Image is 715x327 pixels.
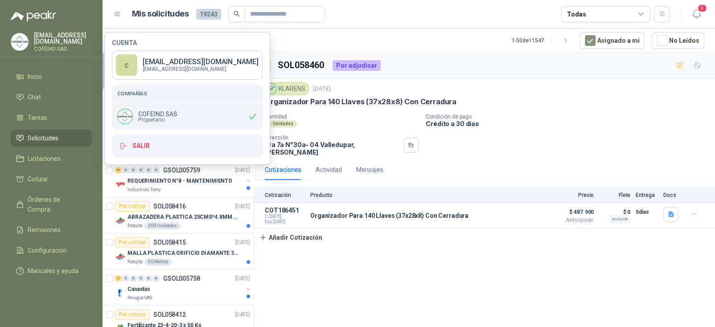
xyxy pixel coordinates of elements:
[112,50,263,80] a: c[EMAIL_ADDRESS][DOMAIN_NAME] [EMAIL_ADDRESS][DOMAIN_NAME]
[123,167,129,173] div: 0
[310,192,544,198] p: Producto
[235,166,250,175] p: [DATE]
[11,191,92,218] a: Órdenes de Compra
[130,167,137,173] div: 0
[265,165,301,175] div: Cotizaciones
[310,212,468,219] p: Organizador Para 140 Llaves (37x28x8) Con Cerradura
[138,275,144,282] div: 0
[356,165,383,175] div: Mensajes
[127,177,232,185] p: REQUERIMIENTO N°8 - MANTENIMIENTO
[333,60,381,71] div: Por adjudicar
[112,40,263,46] h4: Cuenta
[127,294,152,302] p: Perugia SAS
[34,32,92,45] p: [EMAIL_ADDRESS][DOMAIN_NAME]
[254,229,327,246] button: Añadir Cotización
[599,207,630,217] p: $ 0
[153,167,160,173] div: 0
[103,233,254,270] a: Por cotizarSOL058415[DATE] Company LogoMALLA PLASTICA ORIFICIO DIAMANTE 3MMPatojito50 Metros
[636,192,658,198] p: Entrega
[652,32,704,49] button: No Leídos
[28,113,47,123] span: Tareas
[115,287,126,298] img: Company Logo
[153,203,186,209] p: SOL058416
[138,117,177,123] span: Propietario
[163,275,200,282] p: GSOL005758
[599,192,630,198] p: Flete
[688,6,704,22] button: 5
[144,258,172,266] div: 50 Metros
[609,216,630,223] div: Incluido
[28,174,48,184] span: Cotizar
[115,167,122,173] div: 41
[28,92,41,102] span: Chat
[117,90,257,98] h5: Compañías
[138,167,144,173] div: 0
[235,238,250,247] p: [DATE]
[34,46,92,52] p: COFEIND SAS
[28,245,67,255] span: Configuración
[278,58,325,72] h3: SOL058460
[663,192,681,198] p: Docs
[132,8,189,20] h1: Mis solicitudes
[115,309,150,320] div: Por cotizar
[123,275,129,282] div: 0
[115,179,126,190] img: Company Logo
[316,165,342,175] div: Actividad
[115,165,252,193] a: 41 0 0 0 0 0 GSOL005759[DATE] Company LogoREQUERIMIENTO N°8 - MANTENIMIENTOIndustrias Tomy
[580,32,645,49] button: Asignado a mi
[115,237,150,248] div: Por cotizar
[145,275,152,282] div: 0
[115,251,126,262] img: Company Logo
[153,311,186,318] p: SOL058412
[144,222,181,229] div: 300 Unidades
[116,54,137,76] div: c
[28,154,61,163] span: Licitaciones
[103,197,254,233] a: Por cotizarSOL058416[DATE] Company LogoABRAZADERA PLASTICA 25CMS*4.8MM NEGRAPatojito300 Unidades
[163,167,200,173] p: GSOL005759
[153,275,160,282] div: 0
[11,130,92,147] a: Solicitudes
[28,225,61,235] span: Remisiones
[265,219,305,225] span: Exp: [DATE]
[127,222,143,229] p: Patojito
[235,311,250,319] p: [DATE]
[28,72,42,82] span: Inicio
[115,215,126,226] img: Company Logo
[115,275,122,282] div: 2
[115,273,252,302] a: 2 0 0 0 0 0 GSOL005758[DATE] Company LogoCanastasPerugia SAS
[512,33,573,48] div: 1 - 50 de 11547
[28,266,78,276] span: Manuales y ayuda
[11,242,92,259] a: Configuración
[549,192,594,198] p: Precio
[11,150,92,167] a: Licitaciones
[130,275,137,282] div: 0
[127,285,150,294] p: Canastas
[11,171,92,188] a: Cotizar
[265,114,419,120] p: Cantidad
[127,258,143,266] p: Patojito
[127,213,238,221] p: ABRAZADERA PLASTICA 25CMS*4.8MM NEGRA
[265,82,309,95] div: KLARENS
[145,167,152,173] div: 0
[697,4,707,12] span: 5
[143,66,259,72] p: [EMAIL_ADDRESS][DOMAIN_NAME]
[265,192,305,198] p: Cotización
[112,103,263,130] div: Company LogoCOFEIND SASPropietario
[235,274,250,283] p: [DATE]
[112,134,263,157] button: Salir
[549,217,594,223] span: Anticipado
[636,207,658,217] p: 5 días
[265,141,400,156] p: cra 7a N°30a- 04 Valledupar , [PERSON_NAME]
[11,221,92,238] a: Remisiones
[127,249,238,258] p: MALLA PLASTICA ORIFICIO DIAMANTE 3MM
[265,135,400,141] p: Dirección
[549,207,594,217] span: $ 487.900
[234,11,240,17] span: search
[313,85,331,93] p: [DATE]
[11,33,28,50] img: Company Logo
[143,58,259,65] p: [EMAIL_ADDRESS][DOMAIN_NAME]
[235,202,250,211] p: [DATE]
[265,97,456,106] p: Organizador Para 140 Llaves (37x28x8) Con Cerradura
[28,133,58,143] span: Solicitudes
[11,11,56,21] img: Logo peakr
